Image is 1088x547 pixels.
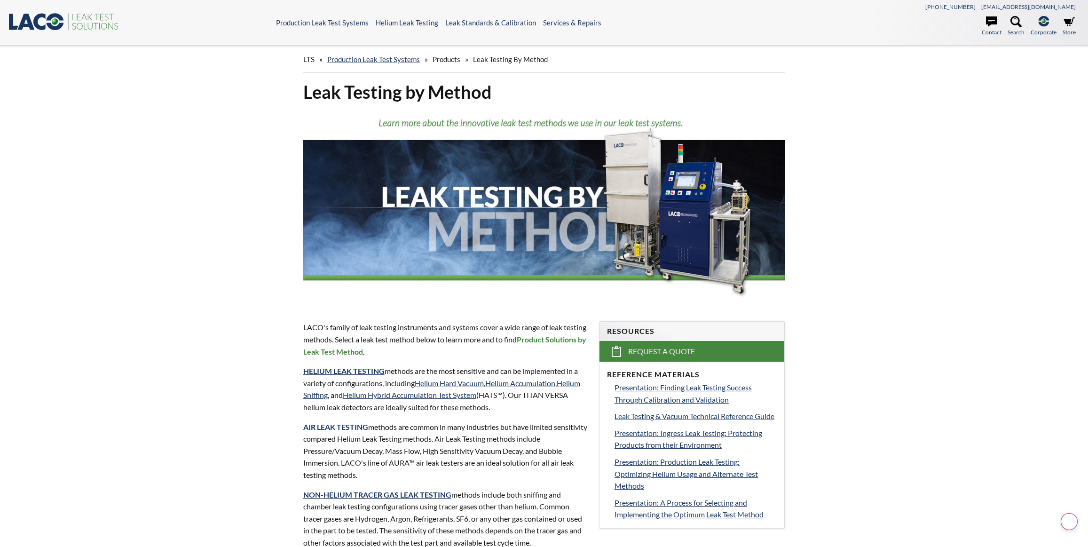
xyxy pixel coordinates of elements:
p: LACO's family of leak testing instruments and systems cover a wide range of leak testing methods.... [303,321,588,357]
span: Presentation: Finding Leak Testing Success Through Calibration and Validation [615,383,752,404]
span: Presentation: Ingress Leak Testing: Protecting Products from their Environment [615,428,762,450]
a: Request a Quote [599,341,784,362]
span: Products [433,55,460,63]
a: [EMAIL_ADDRESS][DOMAIN_NAME] [981,3,1076,10]
a: HELIUM LEAK TESTING [303,366,385,375]
h1: Leak Testing by Method [303,80,785,103]
div: » » » [303,46,785,73]
a: Helium Leak Testing [376,18,438,27]
span: Leak Testing & Vacuum Technical Reference Guide [615,412,774,420]
a: Presentation: A Process for Selecting and Implementing the Optimum Leak Test Method [615,497,777,521]
span: Presentation: Production Leak Testing: Optimizing Helium Usage and Alternate Test Methods [615,457,758,490]
strong: AIR LEAK TESTING [303,422,368,431]
h4: Resources [607,326,777,336]
strong: Product Solutions by Leak Test Method [303,335,586,356]
p: methods are common in many industries but have limited sensitivity compared Helium Leak Testing m... [303,421,588,481]
a: Leak Testing & Vacuum Technical Reference Guide [615,410,777,422]
span: Request a Quote [628,347,695,357]
a: Services & Repairs [543,18,601,27]
p: methods are the most sensitive and can be implemented in a variety of configurations, including ,... [303,365,588,413]
span: LTS [303,55,315,63]
a: [PHONE_NUMBER] [925,3,976,10]
a: Production Leak Test Systems [276,18,369,27]
a: Presentation: Ingress Leak Testing: Protecting Products from their Environment [615,427,777,451]
span: Corporate [1031,28,1056,37]
a: Store [1063,16,1076,37]
a: Helium Hybrid Accumulation Test System [343,390,476,399]
a: Search [1008,16,1025,37]
span: Presentation: A Process for Selecting and Implementing the Optimum Leak Test Method [615,498,764,519]
a: Helium Accumulation [485,379,555,388]
a: Presentation: Finding Leak Testing Success Through Calibration and Validation [615,381,777,405]
a: Leak Standards & Calibration [445,18,536,27]
span: Leak Testing by Method [473,55,548,63]
a: Production Leak Test Systems [327,55,420,63]
h4: Reference Materials [607,370,777,380]
img: Leak Testing by Method [303,111,785,304]
a: Helium Hard Vacuum [415,379,484,388]
a: Presentation: Production Leak Testing: Optimizing Helium Usage and Alternate Test Methods [615,456,777,492]
a: NON-HELIUM TRACER GAS LEAK TESTING [303,490,451,499]
a: Contact [982,16,1001,37]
